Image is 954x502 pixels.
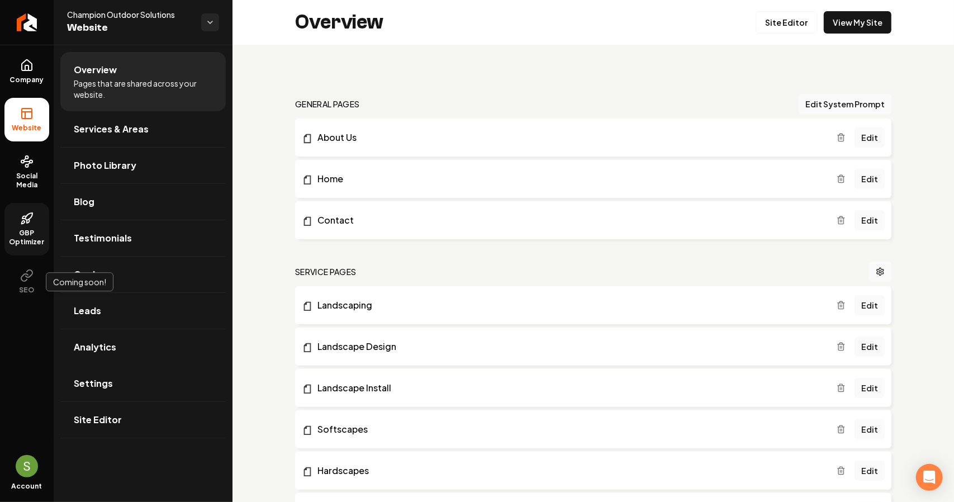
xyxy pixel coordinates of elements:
a: GBP Optimizer [4,203,49,255]
a: Company [4,50,49,93]
img: Sales Champion [16,455,38,477]
span: Company [6,75,49,84]
a: Blog [60,184,226,220]
a: Edit [855,210,885,230]
a: Landscape Install [302,381,837,395]
span: Website [67,20,192,36]
span: Pages that are shared across your website. [74,78,212,100]
span: Leads [74,304,101,318]
img: Rebolt Logo [17,13,37,31]
span: Settings [74,377,113,390]
span: Site Editor [74,413,122,427]
a: Leads [60,293,226,329]
a: Edit [855,295,885,315]
a: Hardscapes [302,464,837,477]
button: Edit System Prompt [799,94,891,114]
a: Social Media [4,146,49,198]
a: Edit [855,127,885,148]
a: Testimonials [60,220,226,256]
span: Champion Outdoor Solutions [67,9,192,20]
a: Photo Library [60,148,226,183]
div: Open Intercom Messenger [916,464,943,491]
span: Account [12,482,42,491]
a: Landscape Design [302,340,837,353]
a: Edit [855,169,885,189]
a: Site Editor [756,11,817,34]
a: Goals [60,257,226,292]
a: Edit [855,378,885,398]
a: Settings [60,366,226,401]
a: Services & Areas [60,111,226,147]
span: GBP Optimizer [4,229,49,247]
h2: general pages [295,98,360,110]
h2: Service Pages [295,266,357,277]
span: Testimonials [74,231,132,245]
span: SEO [15,286,39,295]
span: Social Media [4,172,49,190]
a: Softscapes [302,423,837,436]
a: Home [302,172,837,186]
span: Goals [74,268,100,281]
span: Services & Areas [74,122,149,136]
span: Analytics [74,340,116,354]
a: Contact [302,214,837,227]
a: Edit [855,419,885,439]
button: Open user button [16,455,38,477]
span: Photo Library [74,159,136,172]
span: Blog [74,195,94,209]
h2: Overview [295,11,383,34]
a: Edit [855,337,885,357]
a: View My Site [824,11,891,34]
a: Site Editor [60,402,226,438]
a: Landscaping [302,299,837,312]
p: Coming soon! [53,276,106,287]
span: Overview [74,63,117,77]
button: SEO [4,260,49,304]
a: About Us [302,131,837,144]
a: Analytics [60,329,226,365]
span: Website [8,124,46,132]
a: Edit [855,461,885,481]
